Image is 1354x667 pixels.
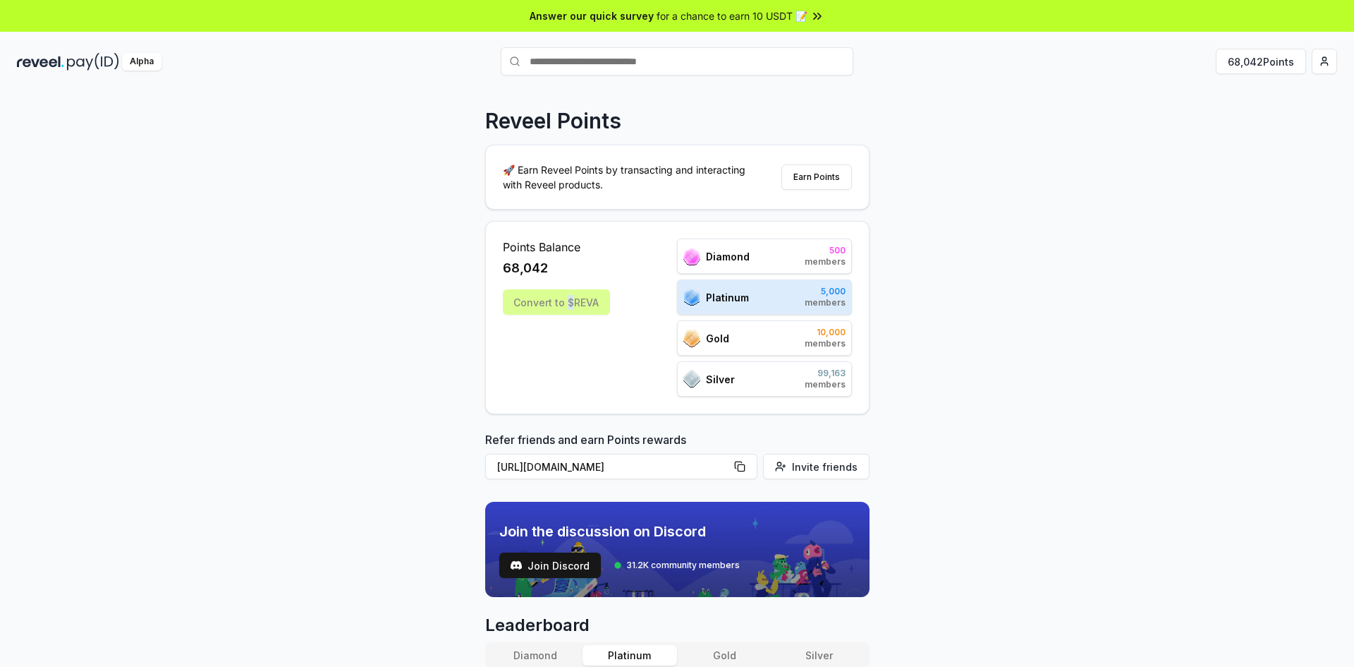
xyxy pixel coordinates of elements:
div: Alpha [122,53,161,71]
button: Earn Points [781,164,852,190]
img: ranks_icon [683,370,700,388]
span: 31.2K community members [626,560,740,571]
button: Platinum [583,645,677,666]
button: 68,042Points [1216,49,1306,74]
img: test [511,560,522,571]
span: members [805,338,846,349]
span: 10,000 [805,327,846,338]
img: ranks_icon [683,288,700,306]
img: pay_id [67,53,119,71]
span: Join Discord [527,558,590,573]
span: Answer our quick survey [530,8,654,23]
span: 99,163 [805,368,846,379]
span: Invite friends [792,459,858,474]
span: 68,042 [503,258,548,278]
img: ranks_icon [683,330,700,347]
span: Silver [706,372,735,387]
a: testJoin Discord [499,553,601,578]
img: discord_banner [485,502,870,597]
span: 5,000 [805,286,846,297]
span: for a chance to earn 10 USDT 📝 [657,8,807,23]
button: [URL][DOMAIN_NAME] [485,454,757,479]
span: Points Balance [503,239,610,256]
span: 500 [805,245,846,256]
button: Silver [771,645,866,666]
span: members [805,297,846,308]
span: members [805,256,846,268]
button: Diamond [488,645,583,666]
span: Leaderboard [485,614,870,637]
p: Reveel Points [485,108,621,133]
span: Join the discussion on Discord [499,522,740,541]
span: Platinum [706,290,749,305]
button: Gold [677,645,771,666]
img: ranks_icon [683,248,700,265]
button: Invite friends [763,454,870,479]
span: Diamond [706,249,750,264]
span: members [805,379,846,390]
img: reveel_dark [17,53,64,71]
span: Gold [706,331,729,346]
button: Join Discord [499,553,601,578]
div: Refer friends and earn Points rewards [485,431,870,485]
p: 🚀 Earn Reveel Points by transacting and interacting with Reveel products. [503,162,757,192]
